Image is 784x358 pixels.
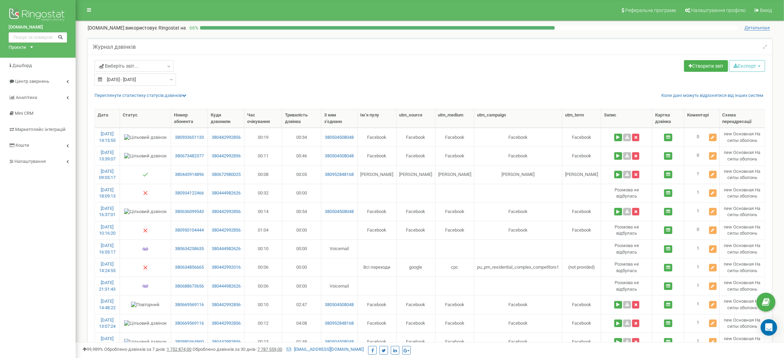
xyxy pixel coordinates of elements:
span: Оброблено дзвінків за 7 днів : [104,347,191,352]
a: 380673482377 [174,153,205,159]
td: 1 [684,165,719,184]
span: Маркетплейс інтеграцій [15,127,66,132]
th: Ім‘я пулу [358,109,397,128]
a: Завантажити [623,208,631,215]
td: Facebook [397,221,435,239]
td: 1 [684,258,719,277]
a: 380442992016 [211,264,241,271]
td: Facebook [562,146,601,165]
td: 00:00 [282,277,321,295]
span: 99,989% [82,347,103,352]
td: Facebook [435,333,475,351]
a: Коли дані можуть відрізнятися вiд інших систем [661,92,763,99]
span: Реферальна програма [625,8,676,13]
img: Цільовий дзвінок [124,153,167,159]
a: Завантажити [623,338,631,346]
td: Facebook [435,314,475,333]
a: 380634856665 [174,264,205,271]
td: 00:00 [282,239,321,258]
td: Facebook [474,128,562,146]
td: Facebook [397,128,435,146]
a: Завантажити [623,171,631,178]
span: Аналiтика [16,95,37,100]
td: 00:11 [244,146,282,165]
a: 380504508048 [324,339,355,345]
td: Facebook [397,295,435,314]
a: [DATE] 14:24:55 [99,261,115,273]
td: 00:05 [282,165,321,184]
a: [DATE] 21:31:43 [99,280,115,292]
td: Facebook [562,128,601,146]
a: Завантажити [623,320,631,327]
img: Немає відповіді [143,190,148,196]
td: new Основная На сипы оболонь [720,314,765,333]
a: Завантажити [623,134,631,141]
td: 1 [684,277,719,295]
td: 00:14 [244,202,282,221]
th: utm_tеrm [562,109,601,128]
td: new Основная На сипы оболонь [720,295,765,314]
td: 02:47 [282,295,321,314]
td: Facebook [562,314,601,333]
td: Facebook [435,202,475,221]
td: Facebook [358,128,397,146]
th: Запис [601,109,652,128]
td: [PERSON_NAME] [397,165,435,184]
u: 1 752 874,00 [167,347,191,352]
a: [DATE] 13:07:24 [99,317,115,329]
a: 380952848168 [324,320,355,327]
td: 1 [684,184,719,202]
td: 01:04 [244,221,282,239]
a: 380933651133 [174,134,205,141]
td: Facebook [562,221,601,239]
td: [PERSON_NAME] [562,165,601,184]
span: Кошти [15,143,29,148]
a: 380442992856 [211,339,241,345]
td: new Основная На сипы оболонь [720,202,765,221]
img: Немає відповіді [143,265,148,270]
a: 380442992856 [211,153,241,159]
a: 380672980025 [211,171,241,178]
a: Створити звіт [684,60,728,72]
td: 00:08 [244,165,282,184]
th: Куди дзвонили [208,109,244,128]
a: 380442992856 [211,302,241,308]
td: Розмова не вiдбулась [601,221,652,239]
a: 380442992856 [211,209,241,215]
td: Facebook [397,333,435,351]
td: 00:06 [244,258,282,277]
a: [DATE] 14:15:55 [99,131,115,143]
img: Цільовий дзвінок [124,320,167,327]
th: Номер абонента [171,109,208,128]
td: new Основная На сипы оболонь [720,184,765,202]
td: Facebook [397,146,435,165]
a: 380634258635 [174,246,205,252]
button: Видалити запис [632,208,639,215]
td: Facebook [358,202,397,221]
th: Тривалість дзвінка [282,109,321,128]
td: 00:10 [244,239,282,258]
a: [DATE] 18:09:13 [99,187,115,199]
td: Facebook [435,128,475,146]
td: 01:49 [282,333,321,351]
td: [PERSON_NAME] [474,165,562,184]
a: [DOMAIN_NAME] [9,24,67,31]
a: 380669569116 [174,320,205,327]
td: 0 [684,221,719,239]
td: 1 [684,239,719,258]
img: Повторний [131,302,159,308]
button: Видалити запис [632,134,639,141]
span: Налаштування [14,159,46,164]
td: Розмова не вiдбулась [601,277,652,295]
a: [DATE] 16:55:17 [99,243,115,255]
td: Facebook [474,314,562,333]
a: [EMAIL_ADDRESS][DOMAIN_NAME] [287,347,364,352]
td: Facebook [562,333,601,351]
button: Видалити запис [632,152,639,160]
td: Facebook [358,146,397,165]
td: 1 [684,314,719,333]
td: 00:00 [282,184,321,202]
a: 380442992856 [211,320,241,327]
td: new Основная На сипы оболонь [720,333,765,351]
a: [DATE] 09:05:17 [99,169,115,180]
